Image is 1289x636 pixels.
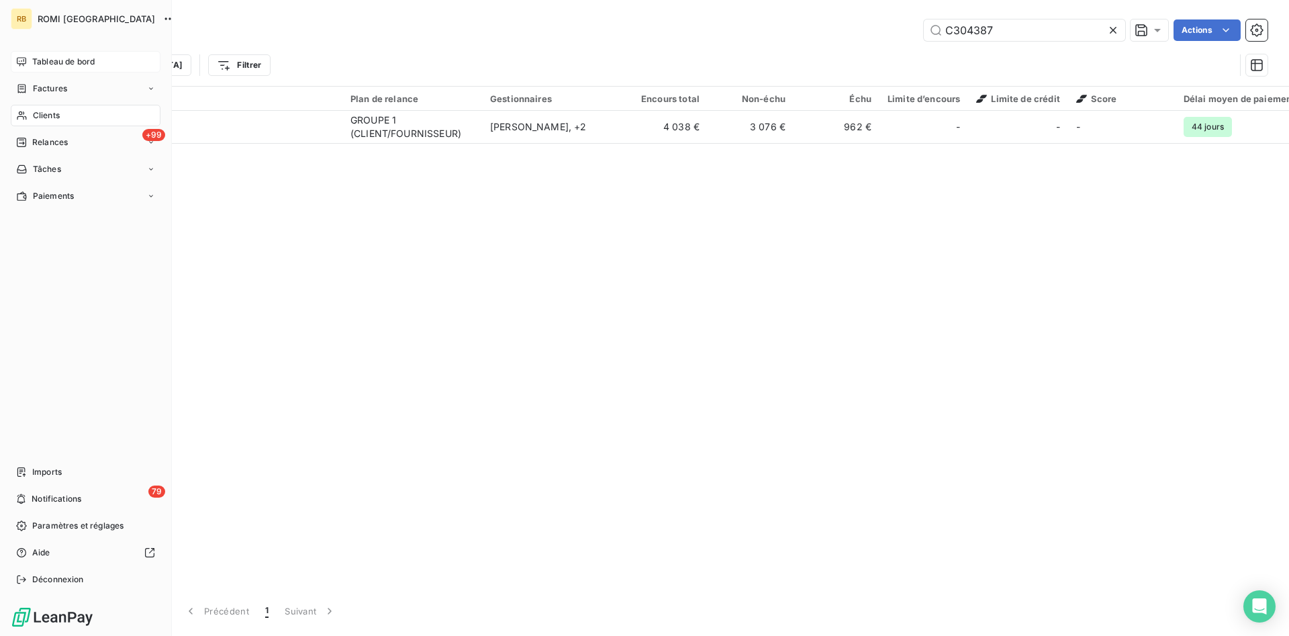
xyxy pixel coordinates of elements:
[888,93,960,104] div: Limite d’encours
[802,93,871,104] div: Échu
[176,597,257,625] button: Précédent
[93,127,334,140] span: C304387
[350,93,474,104] div: Plan de relance
[32,56,95,68] span: Tableau de bord
[32,136,68,148] span: Relances
[924,19,1125,41] input: Rechercher
[32,520,124,532] span: Paramètres et réglages
[208,54,270,76] button: Filtrer
[32,574,84,586] span: Déconnexion
[142,129,165,141] span: +99
[32,493,81,505] span: Notifications
[257,597,277,625] button: 1
[148,486,165,498] span: 79
[33,109,60,122] span: Clients
[1243,590,1276,623] div: Open Intercom Messenger
[33,83,67,95] span: Factures
[956,120,960,134] span: -
[32,466,62,478] span: Imports
[1184,117,1232,137] span: 44 jours
[490,120,614,134] div: [PERSON_NAME] , + 2
[1056,120,1060,134] span: -
[622,111,708,143] td: 4 038 €
[33,190,74,202] span: Paiements
[11,542,160,563] a: Aide
[716,93,785,104] div: Non-échu
[1076,93,1117,104] span: Score
[1076,121,1080,132] span: -
[490,93,614,104] div: Gestionnaires
[350,113,474,140] div: GROUPE 1 (CLIENT/FOURNISSEUR)
[708,111,794,143] td: 3 076 €
[11,8,32,30] div: RB
[38,13,155,24] span: ROMI [GEOGRAPHIC_DATA]
[794,111,879,143] td: 962 €
[265,604,269,618] span: 1
[976,93,1059,104] span: Limite de crédit
[11,606,94,628] img: Logo LeanPay
[33,163,61,175] span: Tâches
[1174,19,1241,41] button: Actions
[630,93,700,104] div: Encours total
[277,597,344,625] button: Suivant
[32,547,50,559] span: Aide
